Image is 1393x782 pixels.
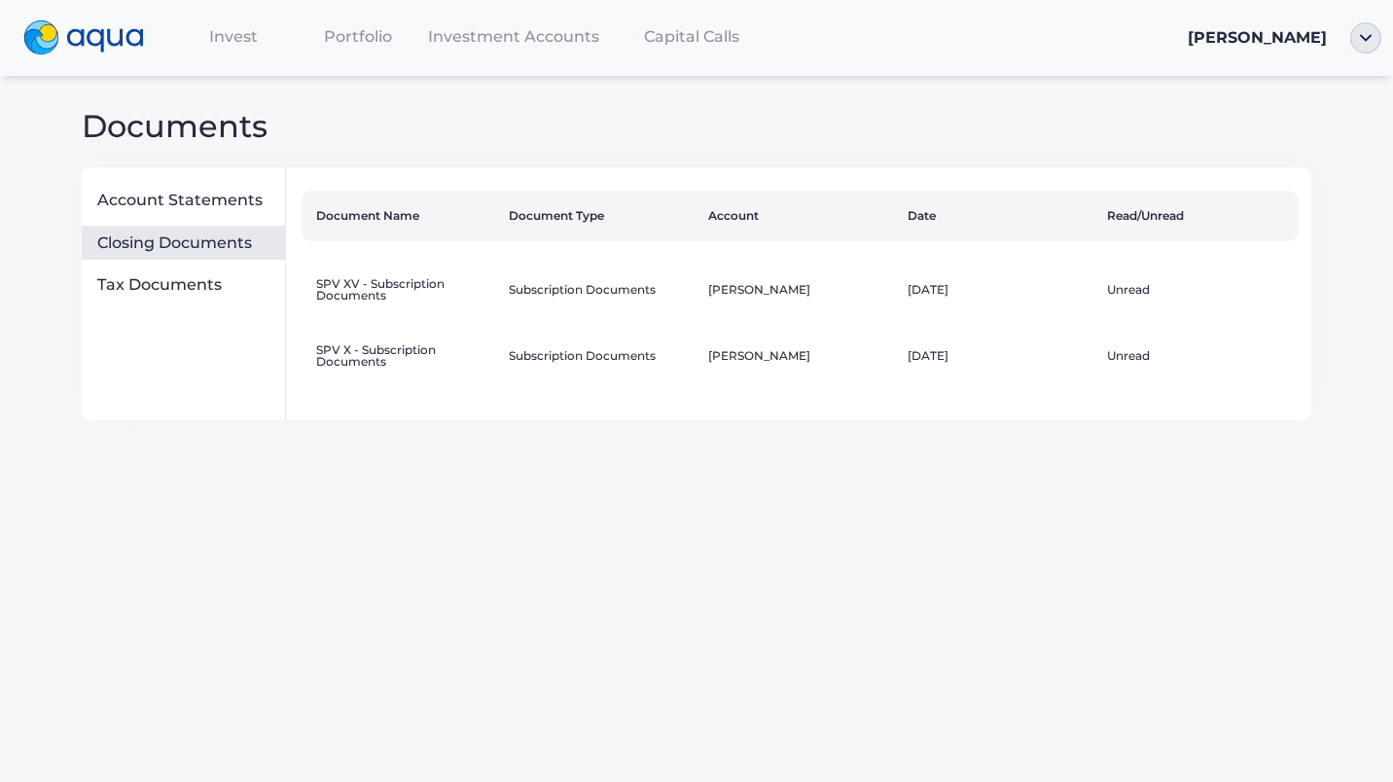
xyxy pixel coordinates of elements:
img: logo [23,20,144,55]
td: Subscription Documents [501,323,700,389]
span: Capital Calls [644,27,739,46]
a: Portfolio [296,17,420,56]
td: [DATE] [900,257,1099,323]
th: Read/Unread [1099,191,1299,241]
th: Document Name [302,191,501,241]
span: Portfolio [324,27,392,46]
span: Documents [82,107,268,145]
a: Investment Accounts [420,17,607,56]
td: [PERSON_NAME] [700,323,900,389]
td: [PERSON_NAME] [700,257,900,323]
td: SPV X - Subscription Documents [302,323,501,389]
th: Account [700,191,900,241]
a: Capital Calls [607,17,776,56]
a: Invest [171,17,296,56]
span: [PERSON_NAME] [1188,28,1327,47]
th: Document Type [501,191,700,241]
td: Unread [1099,257,1299,323]
span: Investment Accounts [428,27,599,46]
div: Account Statements [97,191,278,210]
td: Unread [1099,323,1299,389]
div: Closing Documents [97,233,278,253]
img: ellipse [1350,22,1381,53]
th: Date [900,191,1099,241]
td: SPV XV - Subscription Documents [302,257,501,323]
a: logo [12,16,171,60]
td: [DATE] [900,323,1099,389]
td: Subscription Documents [501,257,700,323]
span: Invest [209,27,258,46]
div: Tax Documents [97,275,278,295]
